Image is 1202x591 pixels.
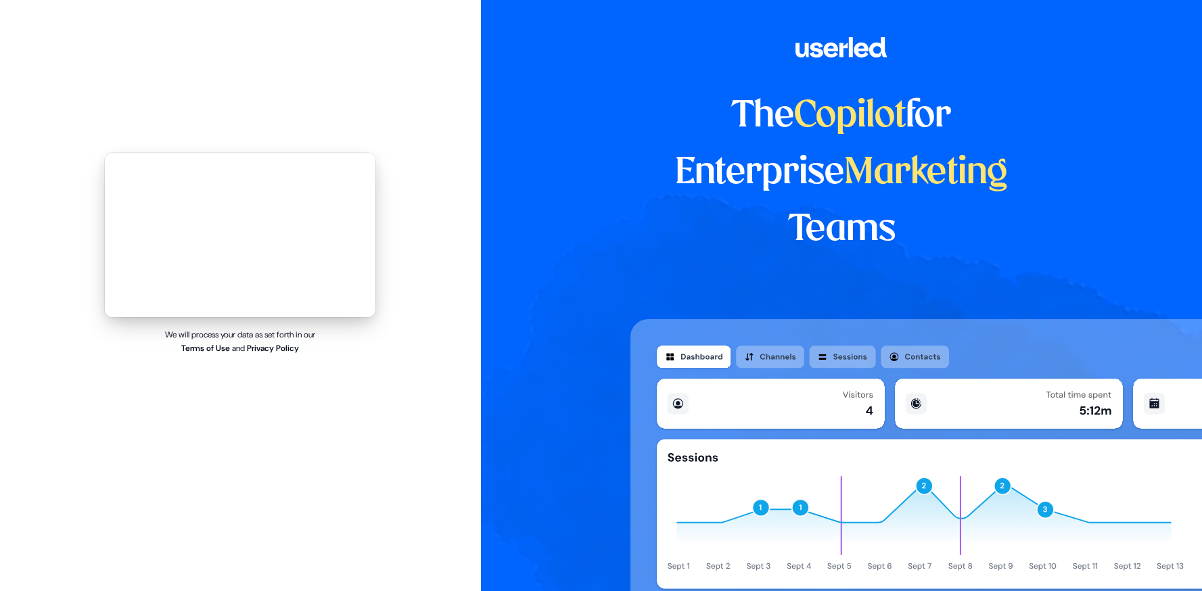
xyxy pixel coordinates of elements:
a: Privacy Policy [247,343,299,354]
p: We will process your data as set forth in our and [154,328,327,355]
span: Copilot [794,99,906,134]
a: Terms of Use [181,343,230,354]
h1: The for Enterprise Teams [630,88,1053,258]
span: Marketing [844,156,1008,191]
